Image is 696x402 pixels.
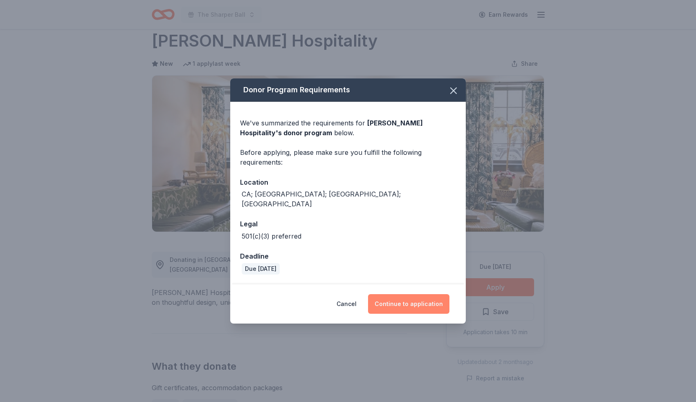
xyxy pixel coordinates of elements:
div: We've summarized the requirements for below. [240,118,456,138]
button: Cancel [337,294,357,314]
div: Location [240,177,456,188]
div: Donor Program Requirements [230,78,466,102]
div: 501(c)(3) preferred [242,231,301,241]
div: Legal [240,219,456,229]
div: Deadline [240,251,456,261]
div: Before applying, please make sure you fulfill the following requirements: [240,147,456,167]
div: CA; [GEOGRAPHIC_DATA]; [GEOGRAPHIC_DATA]; [GEOGRAPHIC_DATA] [242,189,456,209]
button: Continue to application [368,294,449,314]
div: Due [DATE] [242,263,280,275]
